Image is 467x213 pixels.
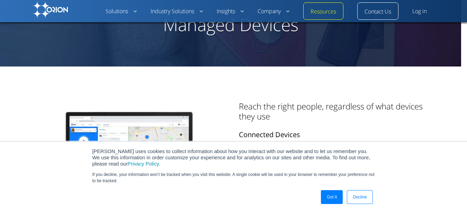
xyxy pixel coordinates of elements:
a: Insights [217,7,244,16]
a: Company [258,7,289,16]
a: Decline [347,190,372,204]
span: [PERSON_NAME] uses cookies to collect information about how you interact with our website and to ... [92,149,370,167]
a: Resources [311,8,336,16]
h3: Reach the right people, regardless of what devices they use [239,101,434,121]
a: Industry Solutions [151,7,203,16]
img: Orion [33,2,68,18]
a: Privacy Policy [127,161,159,167]
a: Solutions [106,7,137,16]
p: If you decline, your information won’t be tracked when you visit this website. A single cookie wi... [92,171,375,184]
a: Log in [412,7,427,16]
h1: Managed Devices [16,13,445,37]
a: Contact Us [365,8,391,16]
h4: Connected Devices [239,131,434,139]
a: Got It [321,190,343,204]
